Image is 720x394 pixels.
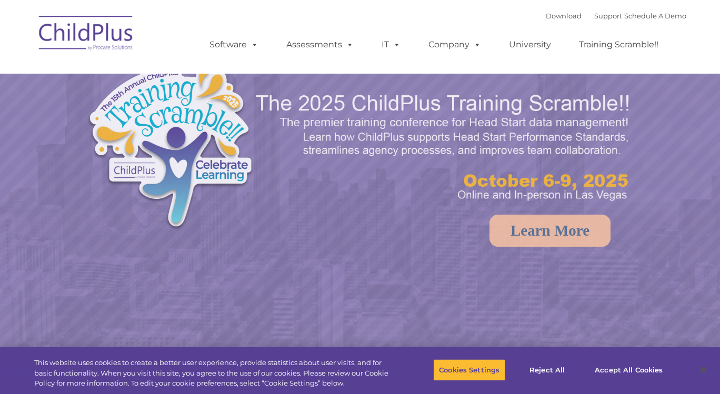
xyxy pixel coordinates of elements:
[546,12,582,20] a: Download
[498,34,562,55] a: University
[546,12,686,20] font: |
[624,12,686,20] a: Schedule A Demo
[371,34,411,55] a: IT
[34,8,139,61] img: ChildPlus by Procare Solutions
[276,34,364,55] a: Assessments
[418,34,492,55] a: Company
[34,358,396,389] div: This website uses cookies to create a better user experience, provide statistics about user visit...
[594,12,622,20] a: Support
[589,359,668,381] button: Accept All Cookies
[692,358,715,381] button: Close
[514,359,580,381] button: Reject All
[568,34,669,55] a: Training Scramble!!
[199,34,269,55] a: Software
[433,359,505,381] button: Cookies Settings
[489,215,611,247] a: Learn More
